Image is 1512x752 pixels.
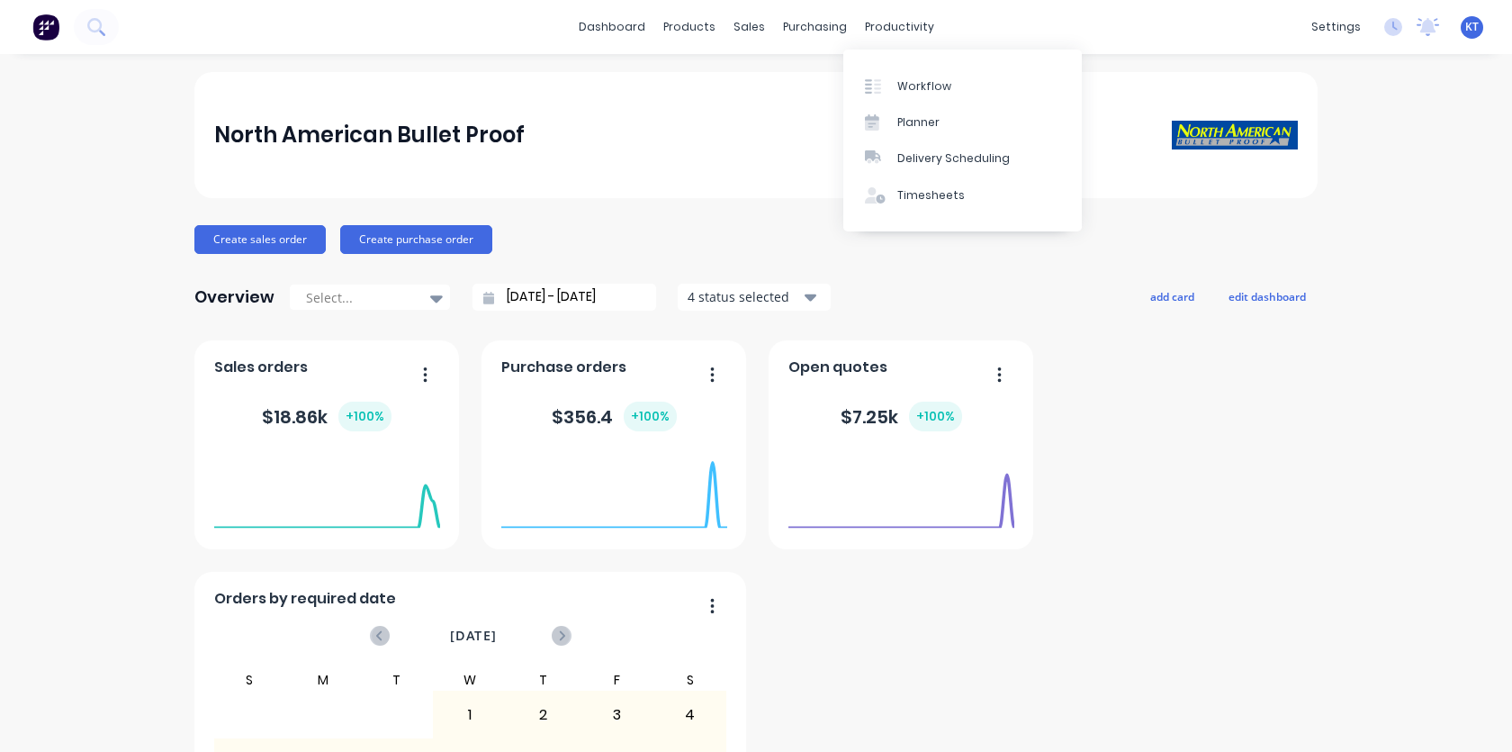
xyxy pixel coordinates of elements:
[1217,285,1318,308] button: edit dashboard
[580,693,652,738] div: 3
[843,177,1082,213] a: Timesheets
[843,104,1082,140] a: Planner
[194,279,274,315] div: Overview
[897,150,1010,167] div: Delivery Scheduling
[678,284,831,311] button: 4 status selected
[624,402,677,431] div: + 100 %
[338,402,391,431] div: + 100 %
[213,669,287,691] div: S
[856,14,943,41] div: productivity
[897,78,951,95] div: Workflow
[340,225,492,254] button: Create purchase order
[433,669,507,691] div: W
[841,402,962,431] div: $ 7.25k
[788,357,887,378] span: Open quotes
[286,669,360,691] div: M
[508,693,580,738] div: 2
[724,14,774,41] div: sales
[214,357,308,378] span: Sales orders
[360,669,434,691] div: T
[774,14,856,41] div: purchasing
[507,669,580,691] div: T
[194,225,326,254] button: Create sales order
[843,140,1082,177] a: Delivery Scheduling
[580,669,653,691] div: F
[688,287,801,306] div: 4 status selected
[501,357,626,378] span: Purchase orders
[570,14,654,41] a: dashboard
[214,117,525,153] div: North American Bullet Proof
[654,14,724,41] div: products
[653,669,727,691] div: S
[434,693,506,738] div: 1
[1302,14,1370,41] div: settings
[909,402,962,431] div: + 100 %
[843,68,1082,104] a: Workflow
[262,402,391,431] div: $ 18.86k
[897,114,940,131] div: Planner
[1138,285,1206,308] button: add card
[1172,121,1298,149] img: North American Bullet Proof
[450,626,497,646] span: [DATE]
[552,402,677,431] div: $ 356.4
[1465,19,1479,35] span: KT
[897,187,965,204] div: Timesheets
[654,693,726,738] div: 4
[32,14,59,41] img: Factory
